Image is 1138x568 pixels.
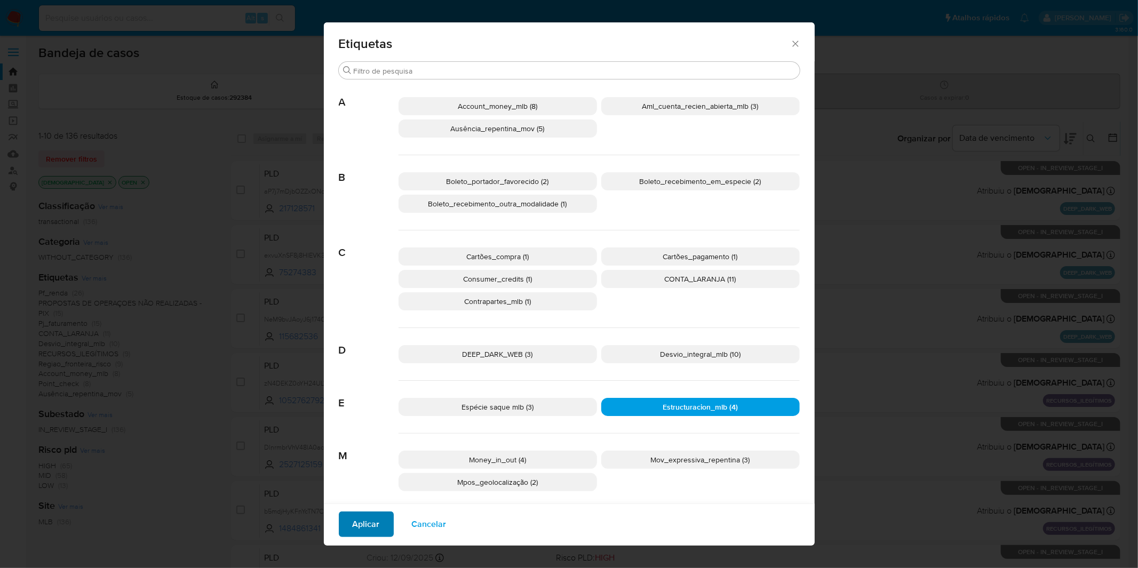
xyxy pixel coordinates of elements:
span: Mpos_geolocalização (2) [457,477,538,487]
div: Boleto_recebimento_em_especie (2) [601,172,800,190]
span: CONTA_LARANJA (11) [665,274,736,284]
div: Cartões_pagamento (1) [601,247,800,266]
span: Cancelar [412,513,447,536]
span: Boleto_portador_favorecido (2) [447,176,549,187]
div: Ausência_repentina_mov (5) [399,119,597,138]
span: B [339,155,399,184]
span: Boleto_recebimento_outra_modalidade (1) [428,198,567,209]
div: Boleto_recebimento_outra_modalidade (1) [399,195,597,213]
span: Money_in_out (4) [469,454,526,465]
div: Mpos_geolocalização (2) [399,473,597,491]
span: E [339,381,399,410]
span: Ausência_repentina_mov (5) [451,123,545,134]
span: Boleto_recebimento_em_especie (2) [640,176,761,187]
div: Aml_cuenta_recien_abierta_mlb (3) [601,97,800,115]
span: Consumer_credits (1) [463,274,532,284]
span: Aplicar [353,513,380,536]
span: DEEP_DARK_WEB (3) [463,349,533,359]
span: M [339,434,399,462]
div: Money_in_out (4) [399,451,597,469]
span: Contrapartes_mlb (1) [464,296,531,307]
div: Desvio_integral_mlb (10) [601,345,800,363]
span: Cartões_pagamento (1) [663,251,738,262]
span: Cartões_compra (1) [466,251,529,262]
div: DEEP_DARK_WEB (3) [399,345,597,363]
div: Espécie saque mlb (3) [399,398,597,416]
div: Cartões_compra (1) [399,247,597,266]
span: A [339,80,399,109]
span: Etiquetas [339,37,791,50]
button: Cancelar [398,511,460,537]
input: Filtro de pesquisa [354,66,795,76]
span: Aml_cuenta_recien_abierta_mlb (3) [642,101,759,111]
button: Buscar [343,66,352,75]
button: Fechar [790,38,800,48]
span: C [339,230,399,259]
span: D [339,328,399,357]
span: Mov_expressiva_repentina (3) [651,454,750,465]
span: Account_money_mlb (8) [458,101,537,111]
div: Mov_expressiva_repentina (3) [601,451,800,469]
div: Boleto_portador_favorecido (2) [399,172,597,190]
div: CONTA_LARANJA (11) [601,270,800,288]
span: Desvio_integral_mlb (10) [660,349,741,359]
span: Espécie saque mlb (3) [461,402,534,412]
div: Contrapartes_mlb (1) [399,292,597,310]
span: Estructuracion_mlb (4) [663,402,738,412]
button: Aplicar [339,511,394,537]
div: Account_money_mlb (8) [399,97,597,115]
div: Estructuracion_mlb (4) [601,398,800,416]
div: Consumer_credits (1) [399,270,597,288]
